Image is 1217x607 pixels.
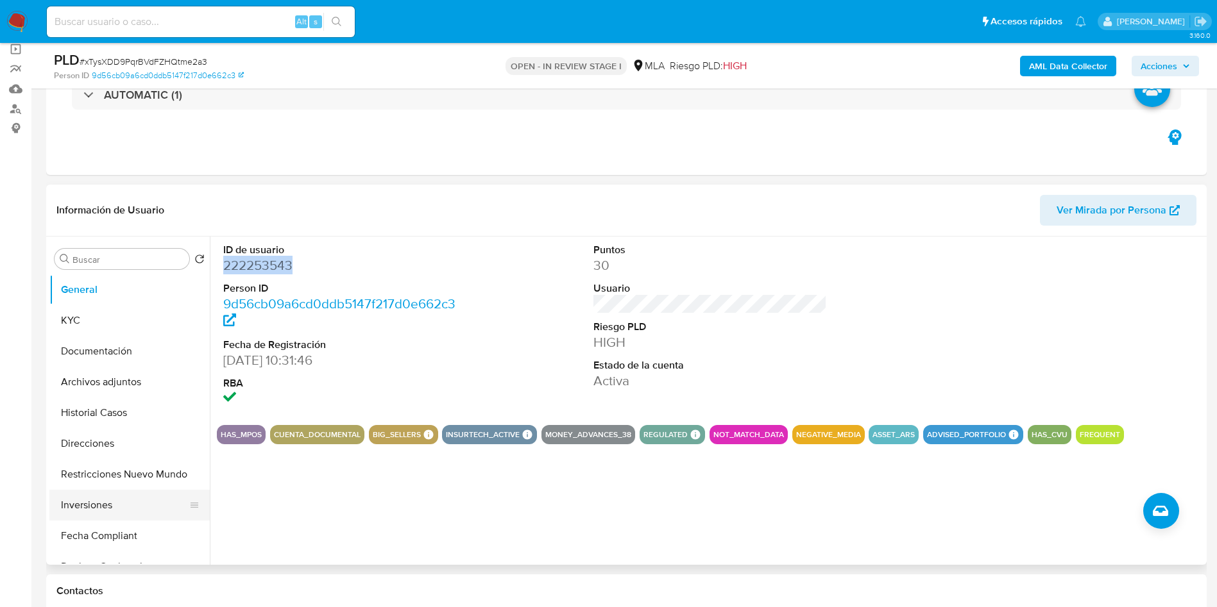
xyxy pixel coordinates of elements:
a: 9d56cb09a6cd0ddb5147f217d0e662c3 [92,70,244,81]
button: Inversiones [49,490,200,520]
button: Restricciones Nuevo Mundo [49,459,210,490]
p: OPEN - IN REVIEW STAGE I [506,57,627,75]
h3: AUTOMATIC (1) [104,88,182,102]
button: Ver Mirada por Persona [1040,195,1196,226]
span: # xTysXDD9PqrBVdFZHQtme2a3 [80,55,207,68]
span: Alt [296,15,307,28]
dd: Activa [593,372,828,390]
div: MLA [632,59,665,73]
button: Direcciones [49,428,210,459]
button: KYC [49,305,210,336]
button: Acciones [1132,56,1199,76]
button: search-icon [323,13,350,31]
dt: RBA [223,376,457,390]
button: Archivos adjuntos [49,367,210,397]
h1: Información de Usuario [56,204,164,217]
button: Volver al orden por defecto [194,254,205,268]
input: Buscar [72,254,184,265]
span: Accesos rápidos [991,15,1062,28]
button: Buscar [60,254,70,264]
b: Person ID [54,70,89,81]
dd: [DATE] 10:31:46 [223,351,457,369]
dt: ID de usuario [223,243,457,257]
dt: Fecha de Registración [223,338,457,352]
span: Acciones [1141,56,1177,76]
dt: Usuario [593,281,828,295]
dt: Estado de la cuenta [593,358,828,372]
button: AML Data Collector [1020,56,1116,76]
button: Historial Casos [49,397,210,428]
span: Riesgo PLD: [670,59,747,73]
a: 9d56cb09a6cd0ddb5147f217d0e662c3 [223,294,455,331]
h1: Contactos [56,585,1196,597]
dt: Riesgo PLD [593,320,828,334]
span: s [314,15,318,28]
dd: 222253543 [223,256,457,274]
p: mariaeugenia.sanchez@mercadolibre.com [1117,15,1189,28]
span: Ver Mirada por Persona [1057,195,1166,226]
span: 3.160.0 [1189,30,1211,40]
input: Buscar usuario o caso... [47,13,355,30]
button: Documentación [49,336,210,367]
div: AUTOMATIC (1) [72,80,1181,110]
button: Fecha Compliant [49,520,210,551]
a: Salir [1194,15,1207,28]
dd: 30 [593,256,828,274]
button: General [49,274,210,305]
b: PLD [54,49,80,70]
span: HIGH [723,58,747,73]
dt: Puntos [593,243,828,257]
dt: Person ID [223,281,457,295]
b: AML Data Collector [1029,56,1107,76]
button: Devices Geolocation [49,551,210,582]
a: Notificaciones [1075,16,1086,27]
dd: HIGH [593,333,828,351]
